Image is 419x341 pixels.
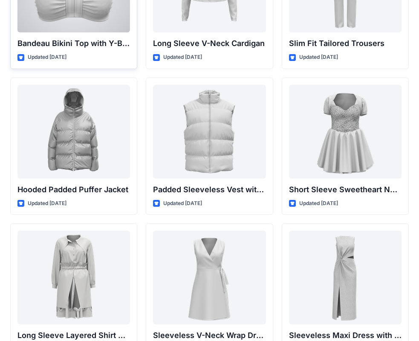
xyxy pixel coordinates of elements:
a: Padded Sleeveless Vest with Stand Collar [153,85,266,179]
p: Updated [DATE] [299,53,338,62]
p: Updated [DATE] [28,53,66,62]
a: Sleeveless V-Neck Wrap Dress [153,231,266,324]
a: Sleeveless Maxi Dress with Twist Detail and Slit [289,231,402,324]
p: Updated [DATE] [163,199,202,208]
p: Slim Fit Tailored Trousers [289,38,402,49]
a: Hooded Padded Puffer Jacket [17,85,130,179]
p: Updated [DATE] [28,199,66,208]
p: Updated [DATE] [163,53,202,62]
p: Short Sleeve Sweetheart Neckline Mini Dress with Textured Bodice [289,184,402,196]
p: Bandeau Bikini Top with Y-Back Straps and Stitch Detail [17,38,130,49]
p: Updated [DATE] [299,199,338,208]
a: Short Sleeve Sweetheart Neckline Mini Dress with Textured Bodice [289,85,402,179]
p: Hooded Padded Puffer Jacket [17,184,130,196]
p: Long Sleeve V-Neck Cardigan [153,38,266,49]
a: Long Sleeve Layered Shirt Dress with Drawstring Waist [17,231,130,324]
p: Padded Sleeveless Vest with Stand Collar [153,184,266,196]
